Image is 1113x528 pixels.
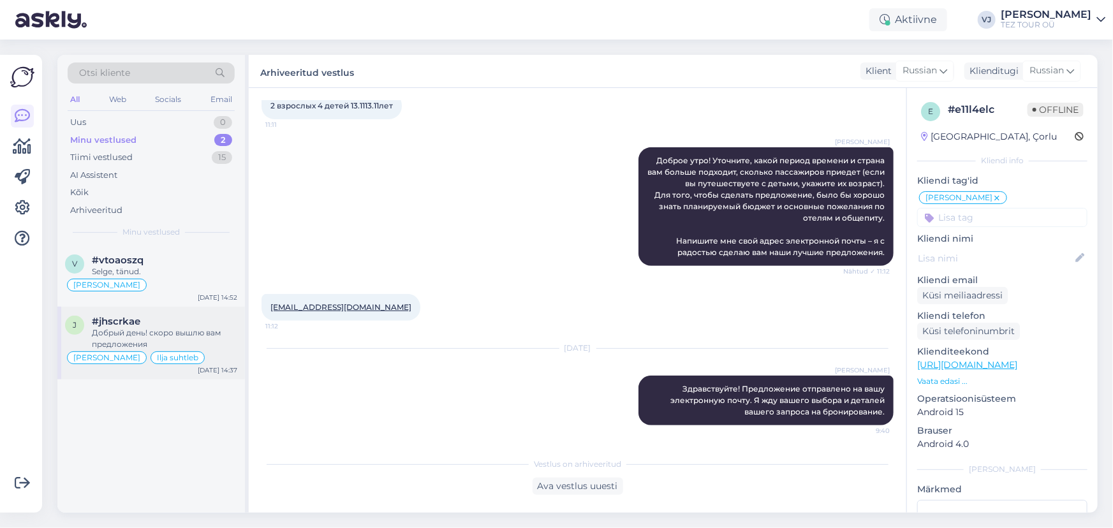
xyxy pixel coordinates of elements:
[265,120,313,129] span: 11:11
[260,62,354,80] label: Arhiveeritud vestlus
[917,232,1087,246] p: Kliendi nimi
[670,384,887,416] span: Здравствуйте! Предложение отправлено на вашу электронную почту. Я жду вашего выбора и деталей ваш...
[70,116,86,129] div: Uus
[917,208,1087,227] input: Lisa tag
[73,320,77,330] span: j
[262,342,894,354] div: [DATE]
[73,354,140,362] span: [PERSON_NAME]
[860,64,892,78] div: Klient
[835,137,890,147] span: [PERSON_NAME]
[107,91,129,108] div: Web
[1001,10,1105,30] a: [PERSON_NAME]TEZ TOUR OÜ
[917,274,1087,287] p: Kliendi email
[917,287,1008,304] div: Küsi meiliaadressi
[79,66,130,80] span: Otsi kliente
[157,354,198,362] span: Ilja suhtleb
[152,91,184,108] div: Socials
[917,323,1020,340] div: Küsi telefoninumbrit
[92,266,237,277] div: Selge, tänud.
[92,327,237,350] div: Добрый день! скоро вышлю вам предложения
[534,458,621,470] span: Vestlus on arhiveeritud
[70,186,89,199] div: Kõik
[533,478,623,495] div: Ava vestlus uuesti
[925,194,992,202] span: [PERSON_NAME]
[842,267,890,276] span: Nähtud ✓ 11:12
[917,345,1087,358] p: Klienditeekond
[198,293,237,302] div: [DATE] 14:52
[10,65,34,89] img: Askly Logo
[1001,20,1091,30] div: TEZ TOUR OÜ
[647,156,887,257] span: Доброе утро! Уточните, какой период времени и страна вам больше подходит, сколько пассажиров прие...
[208,91,235,108] div: Email
[917,309,1087,323] p: Kliendi telefon
[198,365,237,375] div: [DATE] 14:37
[70,169,117,182] div: AI Assistent
[1029,64,1064,78] span: Russian
[918,251,1073,265] input: Lisa nimi
[964,64,1019,78] div: Klienditugi
[917,174,1087,187] p: Kliendi tag'id
[92,316,140,327] span: #jhscrkae
[70,204,122,217] div: Arhiveeritud
[92,254,144,266] span: #vtoaoszq
[1001,10,1091,20] div: [PERSON_NAME]
[122,226,180,238] span: Minu vestlused
[917,392,1087,406] p: Operatsioonisüsteem
[214,134,232,147] div: 2
[1028,103,1084,117] span: Offline
[212,151,232,164] div: 15
[869,8,947,31] div: Aktiivne
[921,130,1057,143] div: [GEOGRAPHIC_DATA], Çorlu
[948,102,1028,117] div: # e11l4elc
[842,426,890,436] span: 9:40
[73,281,140,289] span: [PERSON_NAME]
[917,483,1087,496] p: Märkmed
[917,376,1087,387] p: Vaata edasi ...
[270,101,393,110] span: 2 взрослых 4 детей 13.1113.11лет
[270,302,411,312] a: [EMAIL_ADDRESS][DOMAIN_NAME]
[917,424,1087,437] p: Brauser
[72,259,77,268] span: v
[265,321,313,331] span: 11:12
[835,365,890,375] span: [PERSON_NAME]
[917,406,1087,419] p: Android 15
[917,359,1017,370] a: [URL][DOMAIN_NAME]
[917,437,1087,451] p: Android 4.0
[70,134,136,147] div: Minu vestlused
[903,64,937,78] span: Russian
[917,155,1087,166] div: Kliendi info
[70,151,133,164] div: Tiimi vestlused
[68,91,82,108] div: All
[928,106,933,116] span: e
[917,464,1087,475] div: [PERSON_NAME]
[978,11,996,29] div: VJ
[214,116,232,129] div: 0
